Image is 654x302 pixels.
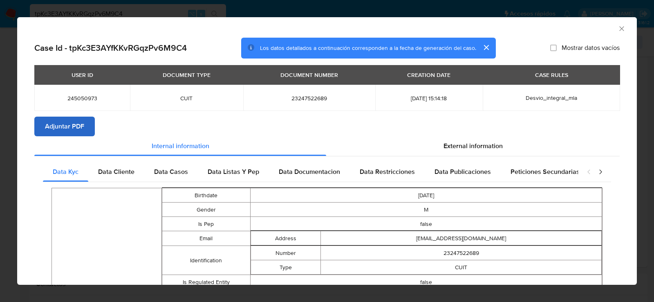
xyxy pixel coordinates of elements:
input: Mostrar datos vacíos [550,45,557,51]
td: [EMAIL_ADDRESS][DOMAIN_NAME] [321,231,602,246]
div: CASE RULES [530,68,573,82]
span: 23247522689 [253,95,365,102]
td: Address [251,231,321,246]
div: Detailed internal info [43,162,578,182]
td: M [250,203,602,217]
div: Detailed info [34,136,620,156]
span: Adjuntar PDF [45,117,84,135]
span: Data Publicaciones [435,167,491,176]
h2: Case Id - tpKc3E3AYfKKvRGqzPv6M9C4 [34,43,187,53]
td: Type [251,260,321,275]
span: Internal information [152,141,209,151]
span: Data Restricciones [360,167,415,176]
span: Mostrar datos vacíos [562,44,620,52]
button: Adjuntar PDF [34,117,95,136]
div: DOCUMENT TYPE [158,68,215,82]
span: CUIT [140,95,233,102]
div: DOCUMENT NUMBER [275,68,343,82]
td: false [250,275,602,289]
div: USER ID [67,68,98,82]
span: Data Documentacion [279,167,340,176]
td: [DATE] [250,188,602,203]
button: Cerrar ventana [618,25,625,32]
span: Desvio_integral_mla [526,94,577,102]
span: 245050973 [44,95,120,102]
td: 23247522689 [321,246,602,260]
td: Gender [162,203,250,217]
td: Identification [162,246,250,275]
span: Data Listas Y Pep [208,167,259,176]
td: Number [251,246,321,260]
span: Data Kyc [53,167,78,176]
span: Data Cliente [98,167,134,176]
td: Birthdate [162,188,250,203]
div: closure-recommendation-modal [17,17,637,285]
button: cerrar [476,38,496,57]
span: Peticiones Secundarias [511,167,580,176]
td: Email [162,231,250,246]
td: Is Regulated Entity [162,275,250,289]
span: External information [443,141,503,151]
td: CUIT [321,260,602,275]
span: Data Casos [154,167,188,176]
td: false [250,217,602,231]
div: CREATION DATE [402,68,455,82]
td: Is Pep [162,217,250,231]
span: Los datos detallados a continuación corresponden a la fecha de generación del caso. [260,44,476,52]
span: [DATE] 15:14:18 [385,95,473,102]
